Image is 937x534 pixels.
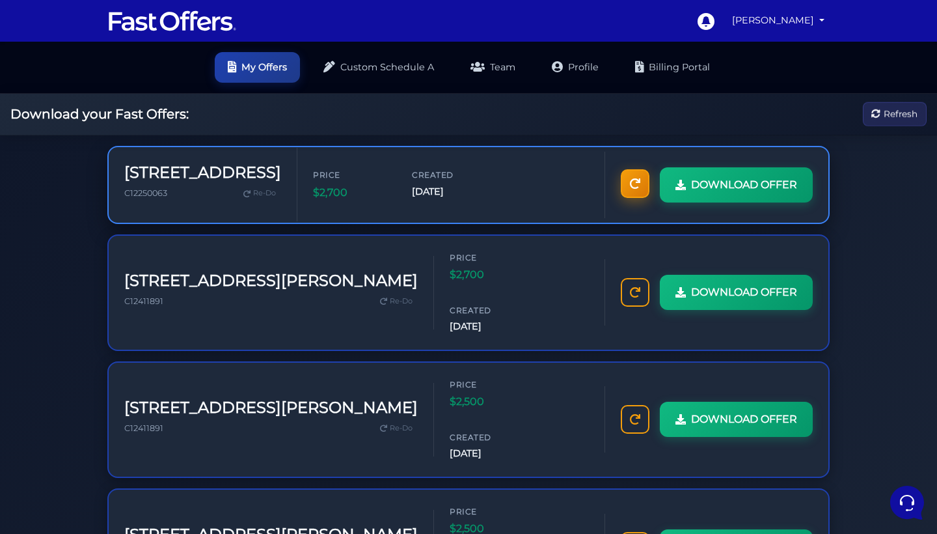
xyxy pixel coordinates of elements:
[214,94,239,105] p: [DATE]
[412,184,490,199] span: [DATE]
[863,102,927,126] button: Refresh
[691,284,797,301] span: DOWNLOAD OFFER
[622,52,723,83] a: Billing Portal
[253,188,276,199] span: Re-Do
[124,188,167,198] span: C12250063
[214,144,239,156] p: [DATE]
[375,293,418,310] a: Re-Do
[124,163,281,182] h3: [STREET_ADDRESS]
[21,73,105,83] span: Your Conversations
[10,414,90,444] button: Home
[21,95,47,121] img: dark
[691,176,797,193] span: DOWNLOAD OFFER
[660,402,813,437] a: DOWNLOAD OFFER
[21,145,47,171] img: dark
[124,423,163,433] span: C12411891
[412,169,490,181] span: Created
[884,107,917,121] span: Refresh
[10,106,189,122] h2: Download your Fast Offers:
[450,304,528,316] span: Created
[660,275,813,310] a: DOWNLOAD OFFER
[124,296,163,306] span: C12411891
[450,505,528,518] span: Price
[215,52,300,83] a: My Offers
[55,109,206,122] p: You: Still doesn't work
[162,235,239,246] a: Open Help Center
[39,432,61,444] p: Home
[16,139,245,178] a: AuraGood day! If your RECO forms version is no longer valid, you'll need to update your DocuSign ...
[16,89,245,128] a: AuraYou:Still doesn't work[DATE]
[313,184,391,201] span: $2,700
[539,52,612,83] a: Profile
[390,296,413,307] span: Re-Do
[210,73,239,83] a: See all
[29,263,213,276] input: Search for an Article...
[660,167,813,203] a: DOWNLOAD OFFER
[450,431,528,443] span: Created
[691,411,797,428] span: DOWNLOAD OFFER
[390,423,413,434] span: Re-Do
[375,420,418,437] a: Re-Do
[170,414,250,444] button: Help
[450,393,528,410] span: $2,500
[450,251,528,264] span: Price
[450,446,528,461] span: [DATE]
[55,160,206,173] p: Good day! If your RECO forms version is no longer valid, you'll need to update your DocuSign temp...
[313,169,391,181] span: Price
[888,483,927,522] iframe: Customerly Messenger Launcher
[310,52,447,83] a: Custom Schedule A
[450,319,528,334] span: [DATE]
[450,266,528,283] span: $2,700
[457,52,528,83] a: Team
[450,378,528,391] span: Price
[124,399,418,417] h3: [STREET_ADDRESS][PERSON_NAME]
[202,432,219,444] p: Help
[21,235,88,246] span: Find an Answer
[124,272,418,290] h3: [STREET_ADDRESS][PERSON_NAME]
[55,94,206,107] span: Aura
[238,185,281,202] a: Re-Do
[10,10,219,52] h2: Hello [PERSON_NAME] 👋
[94,191,182,201] span: Start a Conversation
[90,414,170,444] button: Messages
[727,8,830,33] a: [PERSON_NAME]
[112,432,149,444] p: Messages
[55,144,206,157] span: Aura
[21,183,239,209] button: Start a Conversation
